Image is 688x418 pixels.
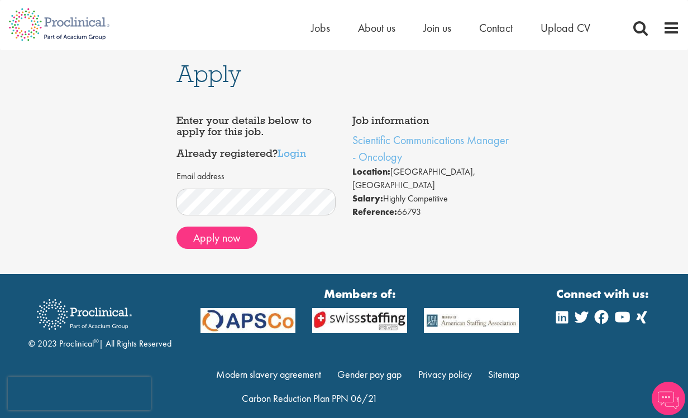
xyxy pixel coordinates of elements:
strong: Reference: [352,206,397,218]
strong: Salary: [352,193,383,204]
a: Modern slavery agreement [216,368,321,381]
a: Upload CV [541,21,590,35]
label: Email address [176,170,224,183]
li: [GEOGRAPHIC_DATA], [GEOGRAPHIC_DATA] [352,165,512,192]
a: Sitemap [488,368,519,381]
h4: Job information [352,115,512,126]
li: Highly Competitive [352,192,512,205]
img: Proclinical Recruitment [28,291,140,338]
strong: Connect with us: [556,285,651,302]
a: Carbon Reduction Plan PPN 06/21 [242,392,378,405]
sup: ® [94,337,99,345]
a: Privacy policy [418,368,472,381]
a: Login [278,146,306,160]
a: About us [358,21,395,35]
h4: Enter your details below to apply for this job. Already registered? [176,115,336,159]
a: Contact [479,21,513,35]
strong: Location: [352,166,390,177]
iframe: reCAPTCHA [8,377,151,410]
div: © 2023 Proclinical | All Rights Reserved [28,291,171,350]
a: Gender pay gap [337,368,402,381]
a: Jobs [311,21,330,35]
button: Apply now [176,227,257,249]
a: Scientific Communications Manager - Oncology [352,133,509,164]
img: Chatbot [652,382,685,415]
span: Apply [176,59,241,89]
strong: Members of: [200,285,519,302]
a: Join us [423,21,451,35]
li: 66793 [352,205,512,219]
img: APSCo [192,308,304,333]
img: APSCo [304,308,415,333]
img: APSCo [415,308,527,333]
